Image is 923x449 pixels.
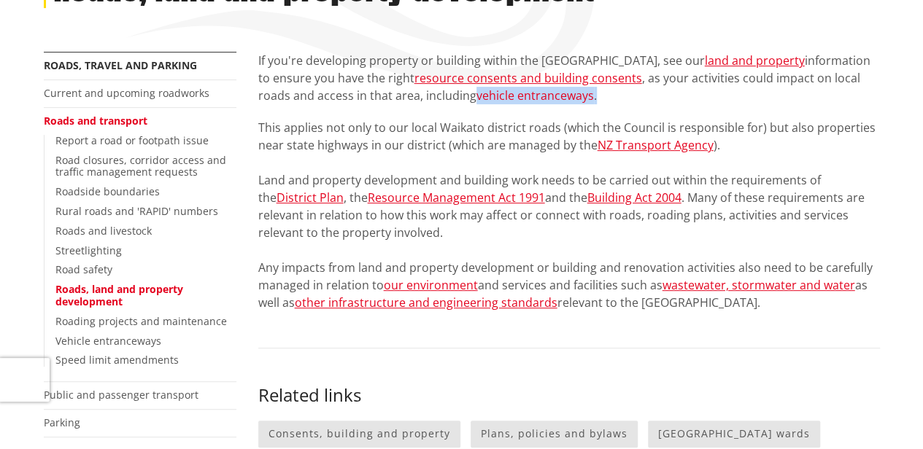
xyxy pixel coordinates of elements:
a: Roadside boundaries [55,184,160,198]
a: District Plan [277,190,344,206]
a: Road closures, corridor access and traffic management requests [55,153,226,179]
a: Building Act 2004 [587,190,681,206]
a: resource consents and building consents [414,70,642,86]
a: Report a road or footpath issue [55,133,209,147]
a: Rural roads and 'RAPID' numbers [55,204,218,218]
a: Plans, policies and bylaws [471,421,638,448]
a: land and property [705,52,805,69]
a: Parking [44,415,80,429]
a: our environment [384,277,478,293]
a: Streetlighting [55,243,122,257]
a: other infrastructure and engineering standards [295,294,557,311]
a: Consents, building and property [258,421,460,448]
a: Speed limit amendments [55,353,179,367]
a: Roading projects and maintenance [55,314,227,328]
a: Road safety [55,262,112,276]
iframe: Messenger Launcher [856,388,908,440]
a: Vehicle entranceways [55,334,161,348]
p: If you're developing property or building within the [GEOGRAPHIC_DATA], see our information to en... [258,52,880,104]
a: Roads, travel and parking [44,58,197,72]
a: Public and passenger transport [44,388,198,402]
a: vehicle entranceways [476,87,594,104]
a: [GEOGRAPHIC_DATA] wards [648,421,820,448]
p: This applies not only to our local Waikato district roads (which the Council is responsible for) ... [258,119,880,311]
a: Current and upcoming roadworks [44,86,209,100]
a: Roads, land and property development [55,282,183,308]
h3: Related links [258,385,880,406]
a: Roads and livestock [55,224,152,238]
a: wastewater, stormwater and water [663,277,855,293]
a: Resource Management Act 1991 [368,190,545,206]
a: Roads and transport [44,114,147,128]
a: NZ Transport Agency [598,137,714,153]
